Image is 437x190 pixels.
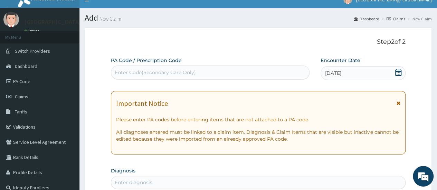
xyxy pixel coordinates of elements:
label: Diagnosis [111,167,135,174]
div: Enter diagnosis [115,179,152,186]
label: Encounter Date [321,57,360,64]
p: [GEOGRAPHIC_DATA][PERSON_NAME] [24,19,126,25]
div: Enter Code(Secondary Care Only) [115,69,196,76]
p: Please enter PA codes before entering items that are not attached to a PA code [116,116,400,123]
img: User Image [3,12,19,27]
a: Online [24,29,41,33]
p: All diagnoses entered must be linked to a claim item. Diagnosis & Claim Items that are visible bu... [116,129,400,142]
h1: Add [85,13,432,22]
h1: Important Notice [116,100,168,107]
p: Step 2 of 2 [111,38,406,46]
label: PA Code / Prescription Code [111,57,182,64]
img: d_794563401_company_1708531726252_794563401 [13,34,28,52]
span: [DATE] [325,70,341,77]
div: Chat with us now [36,39,116,48]
a: Claims [387,16,405,22]
span: Tariffs [15,109,27,115]
small: New Claim [98,16,121,21]
span: Dashboard [15,63,37,69]
span: Claims [15,93,28,100]
a: Dashboard [354,16,379,22]
textarea: Type your message and hit 'Enter' [3,121,132,145]
span: Switch Providers [15,48,50,54]
li: New Claim [406,16,432,22]
span: We're online! [40,53,95,123]
div: Minimize live chat window [113,3,130,20]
